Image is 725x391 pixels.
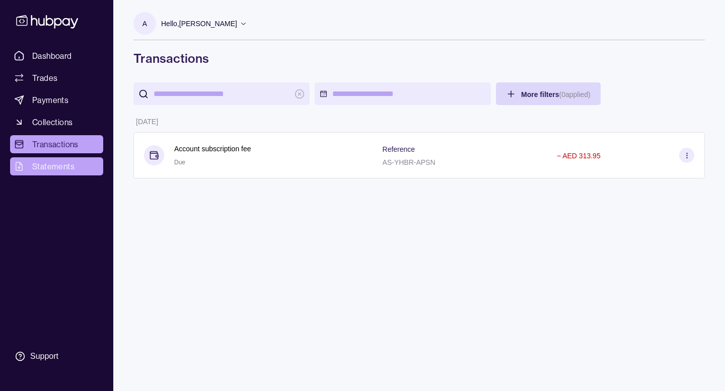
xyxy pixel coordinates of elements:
p: Hello, [PERSON_NAME] [161,18,237,29]
a: Transactions [10,135,103,153]
p: ( 0 applied) [559,90,590,99]
h1: Transactions [133,50,705,66]
input: search [154,82,289,105]
span: Transactions [32,138,79,150]
p: A [142,18,147,29]
span: Dashboard [32,50,72,62]
button: More filters(0applied) [496,82,601,105]
a: Statements [10,157,103,175]
span: Statements [32,160,75,172]
span: Trades [32,72,57,84]
span: Collections [32,116,72,128]
p: [DATE] [136,118,158,126]
span: Due [174,159,185,166]
p: Reference [383,145,415,153]
a: Support [10,346,103,367]
span: Payments [32,94,68,106]
a: Collections [10,113,103,131]
a: Trades [10,69,103,87]
p: − AED 313.95 [557,152,601,160]
a: Payments [10,91,103,109]
div: Support [30,351,58,362]
p: AS-YHBR-APSN [383,158,436,166]
span: More filters [521,90,591,99]
a: Dashboard [10,47,103,65]
p: Account subscription fee [174,143,251,154]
